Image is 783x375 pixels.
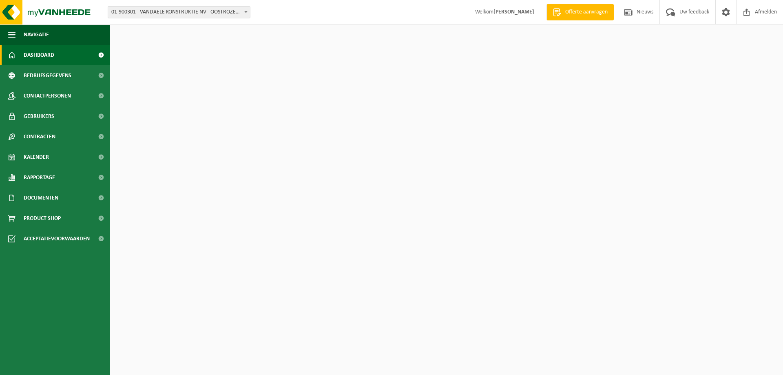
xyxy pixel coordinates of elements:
span: 01-900301 - VANDAELE KONSTRUKTIE NV - OOSTROZEBEKE [108,7,250,18]
span: Acceptatievoorwaarden [24,229,90,249]
span: Contactpersonen [24,86,71,106]
a: Offerte aanvragen [546,4,614,20]
span: Contracten [24,126,55,147]
span: Dashboard [24,45,54,65]
span: 01-900301 - VANDAELE KONSTRUKTIE NV - OOSTROZEBEKE [108,6,250,18]
span: Gebruikers [24,106,54,126]
span: Rapportage [24,167,55,188]
span: Documenten [24,188,58,208]
span: Offerte aanvragen [563,8,610,16]
span: Product Shop [24,208,61,229]
strong: [PERSON_NAME] [493,9,534,15]
span: Navigatie [24,24,49,45]
span: Bedrijfsgegevens [24,65,71,86]
span: Kalender [24,147,49,167]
